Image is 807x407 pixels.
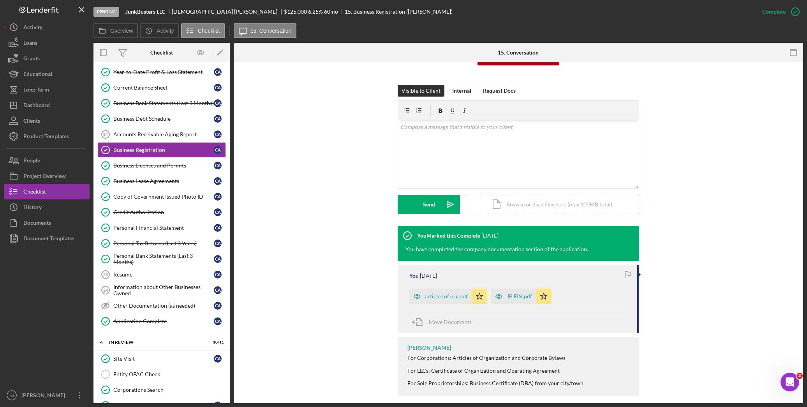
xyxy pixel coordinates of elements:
button: Grants [4,51,90,66]
button: Activity [4,19,90,35]
div: Pending [93,7,119,17]
span: 2 [796,373,803,379]
span: $125,000 [284,8,307,15]
div: Credit Authorization [113,209,214,215]
button: articles of org.pdf [409,289,487,304]
a: Year-to-Date Profit & Loss StatementCA [97,64,226,80]
div: Checklist [23,184,46,201]
div: Personal Financial Statement [113,225,214,231]
button: AJ[PERSON_NAME] [4,388,90,403]
div: History [23,199,42,217]
div: C A [214,115,222,123]
div: Grants [23,51,40,68]
button: Loans [4,35,90,51]
button: 15. Conversation [234,23,297,38]
div: Information about Other Businesses Owned [113,284,214,296]
div: Long-Term [23,82,49,99]
time: 2025-05-12 13:55 [481,233,499,239]
div: C A [214,146,222,154]
div: Send [423,195,435,214]
tspan: 23 [103,272,108,277]
div: C A [214,224,222,232]
iframe: Intercom live chat [781,373,799,391]
button: Visible to Client [398,85,444,97]
button: Checklist [4,184,90,199]
button: History [4,199,90,215]
a: Educational [4,66,90,82]
div: For Corporations: Articles of Organization and Corporate Bylaws [407,355,583,361]
div: C A [214,286,222,294]
div: C A [214,302,222,310]
div: People [23,153,40,170]
a: Personal Tax Returns (Last 3 Years)CA [97,236,226,251]
div: Copy of Government Issued Photo ID [113,194,214,200]
button: Product Templates [4,129,90,144]
a: 14Accounts Receivable Aging ReportCA [97,127,226,142]
button: Project Overview [4,168,90,184]
div: C A [214,193,222,201]
b: JunkBusters LLC [125,9,165,15]
div: Site Visit [113,356,214,362]
div: C A [214,99,222,107]
text: AJ [9,393,14,398]
div: C A [214,355,222,363]
div: C A [214,68,222,76]
div: Visible to Client [402,85,441,97]
button: Clients [4,113,90,129]
div: Checklist [150,49,173,56]
div: C A [214,271,222,278]
time: 2025-05-12 13:54 [420,273,437,279]
label: Overview [110,28,133,34]
div: Documents [23,215,51,233]
div: Complete [762,4,786,19]
div: Application Complete [113,318,214,324]
div: Loans [23,35,37,53]
div: Resume [113,271,214,278]
div: You Marked this Complete [417,233,480,239]
button: Complete [754,4,803,19]
button: People [4,153,90,168]
div: JB EIN.pdf [507,293,532,300]
div: Business Debt Schedule [113,116,214,122]
button: Dashboard [4,97,90,113]
button: Activity [140,23,179,38]
div: Product Templates [23,129,69,146]
div: Educational [23,66,52,84]
div: Personal Tax Returns (Last 3 Years) [113,240,214,247]
div: Year-to-Date Profit & Loss Statement [113,69,214,75]
div: C A [214,177,222,185]
div: Business Licenses and Permits [113,162,214,169]
tspan: 24 [103,288,108,292]
a: 24Information about Other Businesses OwnedCA [97,282,226,298]
div: Business Registration [113,147,214,153]
button: Internal [448,85,475,97]
div: [PERSON_NAME] [407,345,451,351]
div: Request Docs [483,85,516,97]
label: Checklist [198,28,220,34]
a: Application CompleteCA [97,314,226,329]
div: articles of org.pdf [425,293,468,300]
div: C A [214,84,222,92]
a: Corporations Search [97,382,226,398]
button: Long-Term [4,82,90,97]
a: 23ResumeCA [97,267,226,282]
label: Activity [157,28,174,34]
div: Entity OFAC Check [113,371,226,377]
div: Accounts Receivable Aging Report [113,131,214,137]
button: Request Docs [479,85,520,97]
div: [PERSON_NAME] [19,388,70,405]
div: C A [214,317,222,325]
a: Personal Bank Statements (Last 3 Months)CA [97,251,226,267]
div: Activity [23,19,42,37]
div: Project Overview [23,168,66,186]
a: Entity OFAC Check [97,366,226,382]
div: 6.25 % [308,9,323,15]
div: Business Lease Agreements [113,178,214,184]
